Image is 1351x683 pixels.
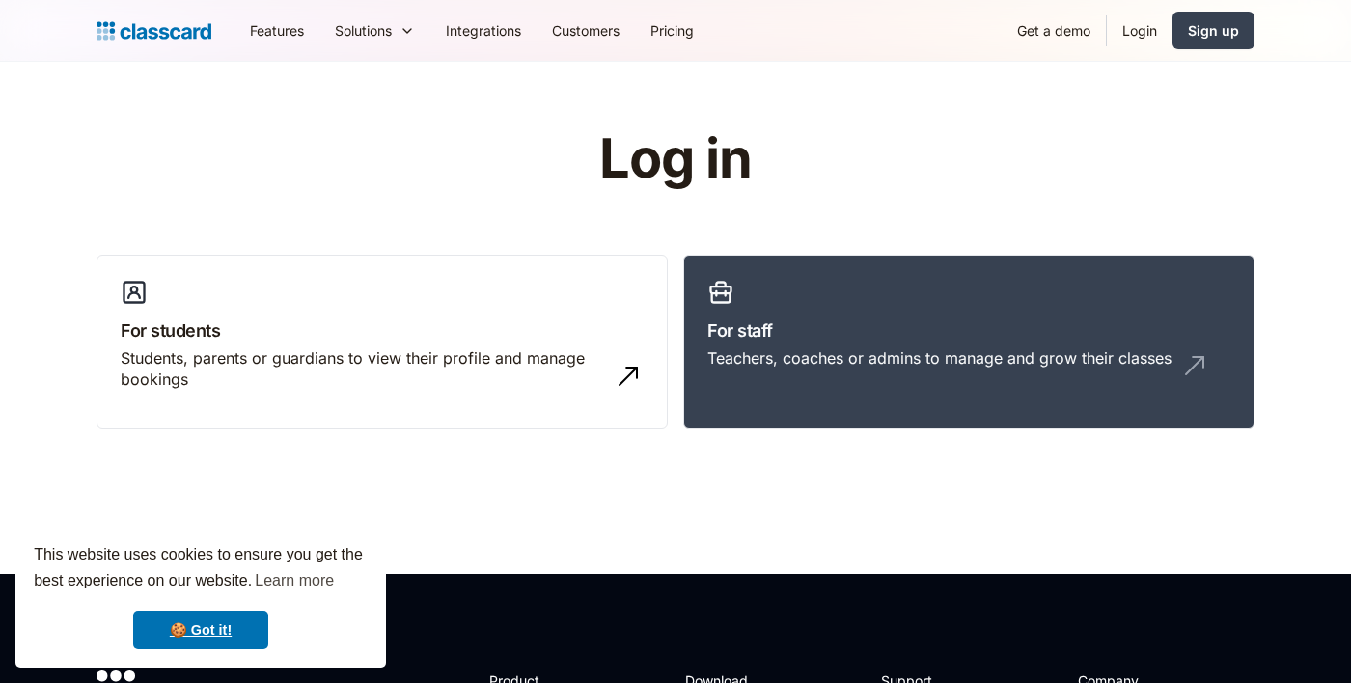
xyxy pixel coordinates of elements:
div: Students, parents or guardians to view their profile and manage bookings [121,347,605,391]
a: learn more about cookies [252,566,337,595]
h3: For students [121,317,644,343]
div: Solutions [335,20,392,41]
span: This website uses cookies to ensure you get the best experience on our website. [34,543,368,595]
a: Sign up [1172,12,1254,49]
div: Teachers, coaches or admins to manage and grow their classes [707,347,1172,369]
div: Solutions [319,9,430,52]
h3: For staff [707,317,1230,343]
div: cookieconsent [15,525,386,668]
a: Get a demo [1002,9,1106,52]
a: Login [1107,9,1172,52]
a: Logo [96,17,211,44]
a: For staffTeachers, coaches or admins to manage and grow their classes [683,255,1254,430]
h1: Log in [370,129,982,189]
div: Sign up [1188,20,1239,41]
a: Customers [537,9,635,52]
a: For studentsStudents, parents or guardians to view their profile and manage bookings [96,255,668,430]
a: Features [234,9,319,52]
a: Integrations [430,9,537,52]
a: dismiss cookie message [133,611,268,649]
a: Pricing [635,9,709,52]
